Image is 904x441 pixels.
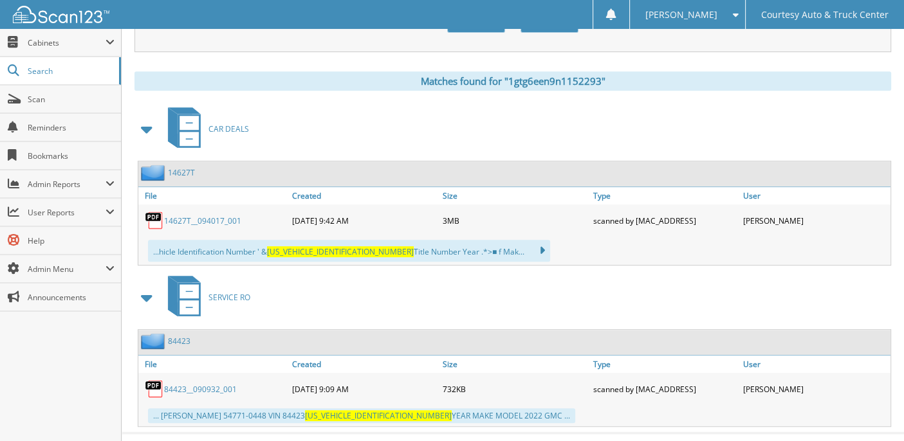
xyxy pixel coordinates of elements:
[208,292,250,303] span: SERVICE RO
[305,410,452,421] span: [US_VEHICLE_IDENTIFICATION_NUMBER]
[740,376,890,402] div: [PERSON_NAME]
[28,207,106,218] span: User Reports
[761,11,889,19] span: Courtesy Auto & Truck Center
[28,264,106,274] span: Admin Menu
[589,187,740,204] a: Type
[141,333,168,349] img: folder2.png
[13,6,109,23] img: scan123-logo-white.svg
[28,94,115,105] span: Scan
[138,187,289,204] a: File
[28,235,115,246] span: Help
[160,104,249,154] a: CAR DEALS
[208,123,249,134] span: CAR DEALS
[589,355,740,373] a: Type
[267,246,414,257] span: [US_VEHICLE_IDENTIFICATION_NUMBER]
[145,379,164,399] img: PDF.png
[439,208,590,233] div: 3MB
[589,376,740,402] div: scanned by [MAC_ADDRESS]
[740,187,890,204] a: User
[168,336,190,346] a: 84423
[740,355,890,373] a: User
[28,292,115,303] span: Announcements
[134,71,891,91] div: Matches found for "1gtg6een9n1152293"
[145,211,164,230] img: PDF.png
[645,11,717,19] span: [PERSON_NAME]
[160,272,250,323] a: SERVICE RO
[589,208,740,233] div: scanned by [MAC_ADDRESS]
[289,208,439,233] div: [DATE] 9:42 AM
[28,37,106,48] span: Cabinets
[148,408,575,423] div: ... [PERSON_NAME] 54771-0448 VIN 84423 YEAR MAKE MODEL 2022 GMC ...
[439,187,590,204] a: Size
[289,355,439,373] a: Created
[439,355,590,373] a: Size
[439,376,590,402] div: 732KB
[138,355,289,373] a: File
[740,208,890,233] div: [PERSON_NAME]
[840,379,904,441] iframe: Chat Widget
[164,215,241,226] a: 14627T__094017_001
[148,240,550,262] div: ...hicle Identification Number ' & Title Number Year .*>■ f Mak...
[28,179,106,190] span: Admin Reports
[168,167,195,178] a: 14627T
[141,165,168,181] img: folder2.png
[28,122,115,133] span: Reminders
[289,376,439,402] div: [DATE] 9:09 AM
[164,384,237,395] a: 84423__090932_001
[28,150,115,161] span: Bookmarks
[289,187,439,204] a: Created
[28,66,113,76] span: Search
